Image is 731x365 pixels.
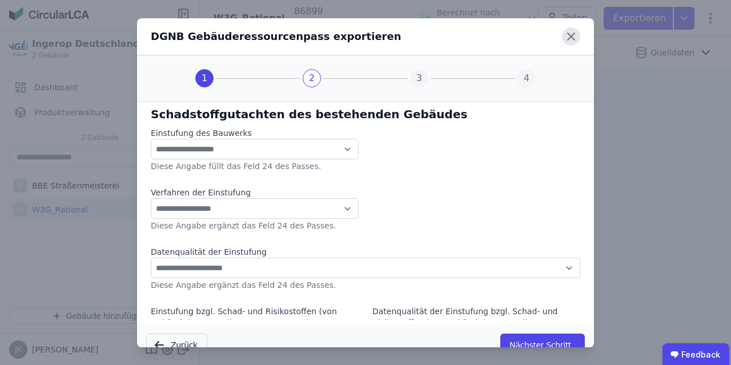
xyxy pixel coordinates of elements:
[517,69,536,87] div: 4
[500,334,585,356] button: Nächster Schritt
[151,187,359,198] label: Verfahren der Einstufung
[151,106,580,123] h6: Schadstoffgutachten des bestehenden Gebäudes
[151,29,401,45] div: DGNB Gebäuderessourcenpass exportieren
[151,306,359,328] label: Einstufung bzgl. Schad- und Risikostoffen (von Gebäude(-massen-)bezogenen Quoten)
[195,69,214,87] div: 1
[146,334,207,356] button: Zurück
[372,306,580,340] label: Datenqualität der Einstufung bzgl. Schad- und Risikostoffen (von Gebäude(-massen-)bezogenen Quoten)
[151,221,336,230] label: Diese Angabe ergänzt das Feld 24 des Passes.
[151,246,580,258] label: Datenqualität der Einstufung
[151,280,336,290] label: Diese Angabe ergänzt das Feld 24 des Passes.
[410,69,428,87] div: 3
[303,69,321,87] div: 2
[151,127,359,139] label: Einstufung des Bauwerks
[151,162,321,171] label: Diese Angabe füllt das Feld 24 des Passes.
